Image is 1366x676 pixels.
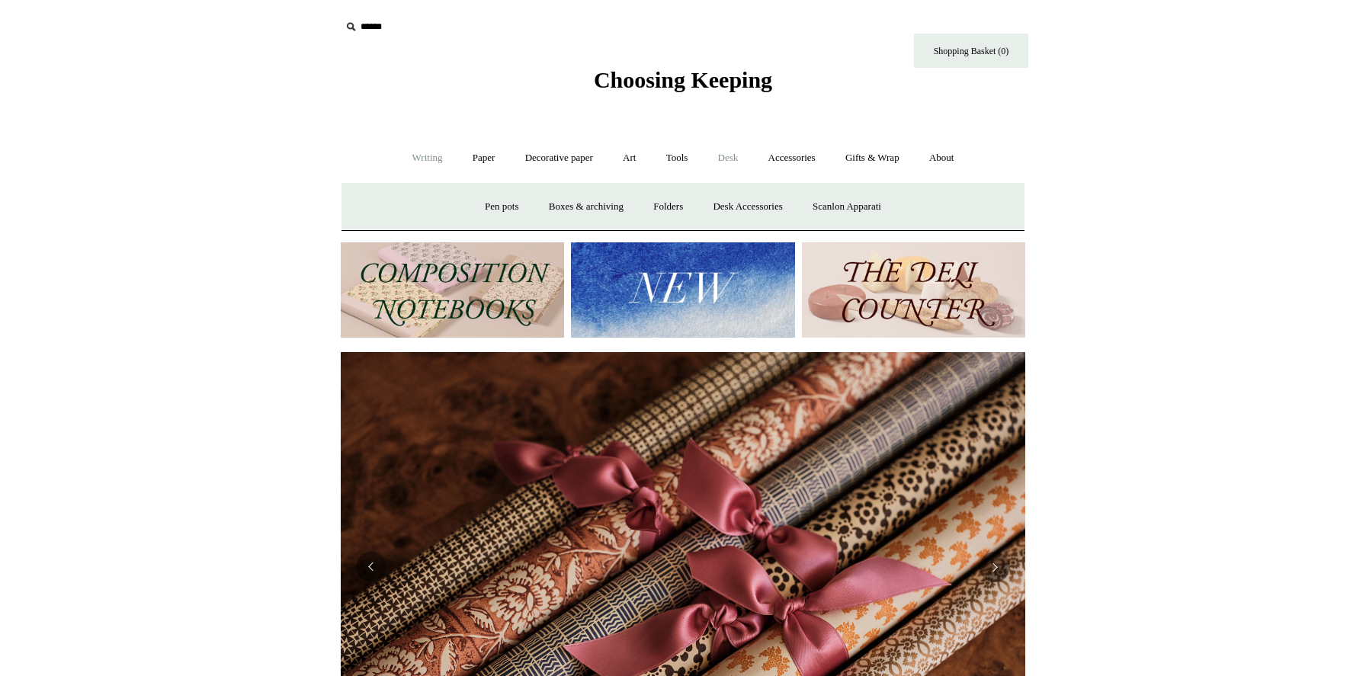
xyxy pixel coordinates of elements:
a: Art [609,138,649,178]
a: Accessories [755,138,829,178]
a: Desk [704,138,752,178]
a: About [915,138,968,178]
img: New.jpg__PID:f73bdf93-380a-4a35-bcfe-7823039498e1 [571,242,794,338]
button: Next [980,552,1010,582]
a: Scanlon Apparati [799,187,895,227]
a: Decorative paper [511,138,607,178]
span: Choosing Keeping [594,67,772,92]
a: Writing [399,138,457,178]
a: Pen pots [471,187,532,227]
button: Previous [356,552,386,582]
a: Desk Accessories [699,187,796,227]
a: Shopping Basket (0) [914,34,1028,68]
a: Choosing Keeping [594,79,772,90]
a: Paper [459,138,509,178]
img: The Deli Counter [802,242,1025,338]
a: Gifts & Wrap [832,138,913,178]
a: Tools [653,138,702,178]
img: 202302 Composition ledgers.jpg__PID:69722ee6-fa44-49dd-a067-31375e5d54ec [341,242,564,338]
a: Boxes & archiving [535,187,637,227]
a: Folders [640,187,697,227]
